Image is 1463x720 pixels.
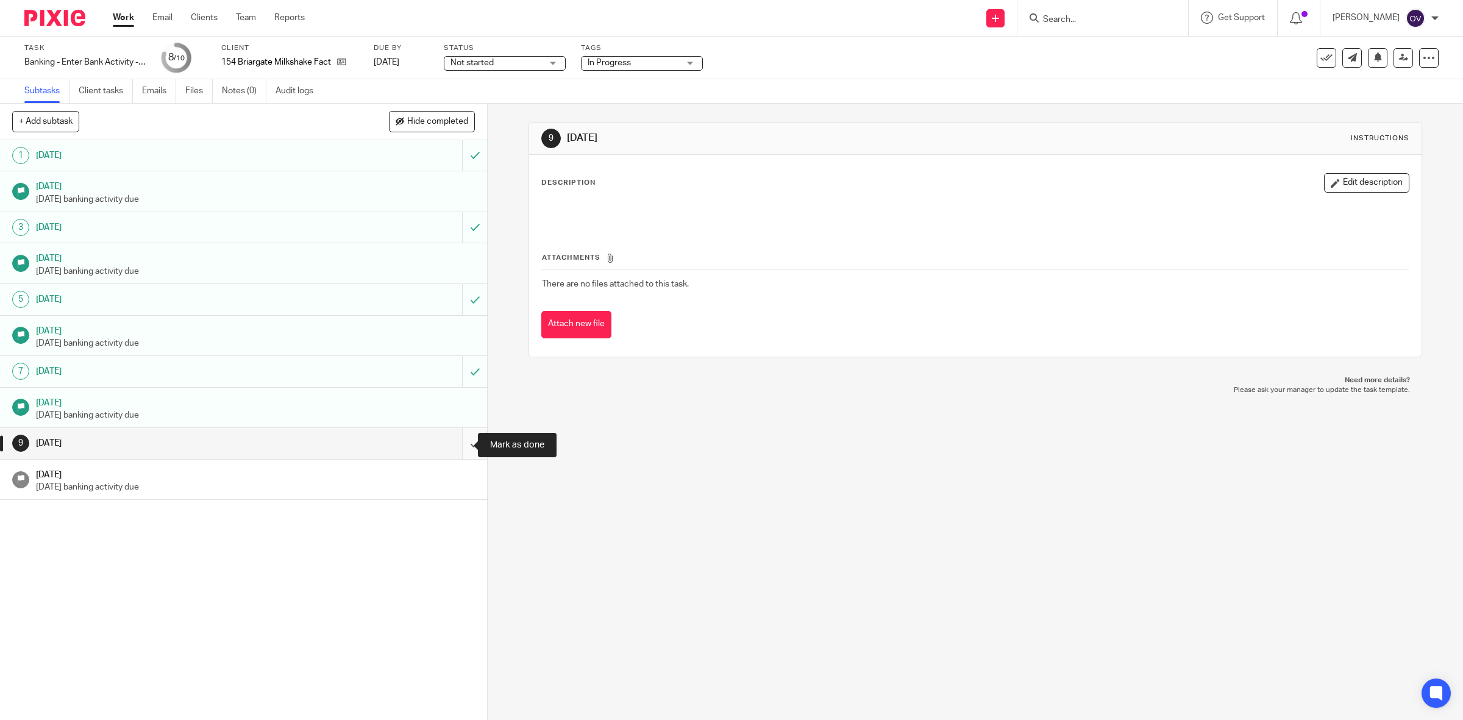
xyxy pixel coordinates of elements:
[36,290,312,308] h1: [DATE]
[36,322,475,337] h1: [DATE]
[12,111,79,132] button: + Add subtask
[36,362,312,380] h1: [DATE]
[36,249,475,265] h1: [DATE]
[24,56,146,68] div: Banking - Enter Bank Activity - week 39
[541,376,1411,385] p: Need more details?
[168,51,185,65] div: 8
[24,79,69,103] a: Subtasks
[185,79,213,103] a: Files
[374,58,399,66] span: [DATE]
[542,280,689,288] span: There are no files attached to this task.
[588,59,631,67] span: In Progress
[541,178,596,188] p: Description
[221,43,358,53] label: Client
[12,363,29,380] div: 7
[1351,134,1409,143] div: Instructions
[24,10,85,26] img: Pixie
[221,56,331,68] p: 154 Briargate Milkshake Factory
[274,12,305,24] a: Reports
[581,43,703,53] label: Tags
[222,79,266,103] a: Notes (0)
[567,132,1001,144] h1: [DATE]
[542,254,600,261] span: Attachments
[389,111,475,132] button: Hide completed
[36,481,475,493] p: [DATE] banking activity due
[1333,12,1400,24] p: [PERSON_NAME]
[541,129,561,148] div: 9
[79,79,133,103] a: Client tasks
[1042,15,1152,26] input: Search
[12,435,29,452] div: 9
[36,218,312,237] h1: [DATE]
[1406,9,1425,28] img: svg%3E
[36,337,475,349] p: [DATE] banking activity due
[191,12,218,24] a: Clients
[444,43,566,53] label: Status
[36,193,475,205] p: [DATE] banking activity due
[12,219,29,236] div: 3
[407,117,468,127] span: Hide completed
[36,265,475,277] p: [DATE] banking activity due
[36,409,475,421] p: [DATE] banking activity due
[152,12,173,24] a: Email
[36,177,475,193] h1: [DATE]
[276,79,322,103] a: Audit logs
[541,311,611,338] button: Attach new file
[36,146,312,165] h1: [DATE]
[450,59,494,67] span: Not started
[12,147,29,164] div: 1
[12,291,29,308] div: 5
[174,55,185,62] small: /10
[36,394,475,409] h1: [DATE]
[374,43,429,53] label: Due by
[113,12,134,24] a: Work
[24,43,146,53] label: Task
[236,12,256,24] a: Team
[36,434,312,452] h1: [DATE]
[36,466,475,481] h1: [DATE]
[541,385,1411,395] p: Please ask your manager to update the task template.
[1218,13,1265,22] span: Get Support
[1324,173,1409,193] button: Edit description
[142,79,176,103] a: Emails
